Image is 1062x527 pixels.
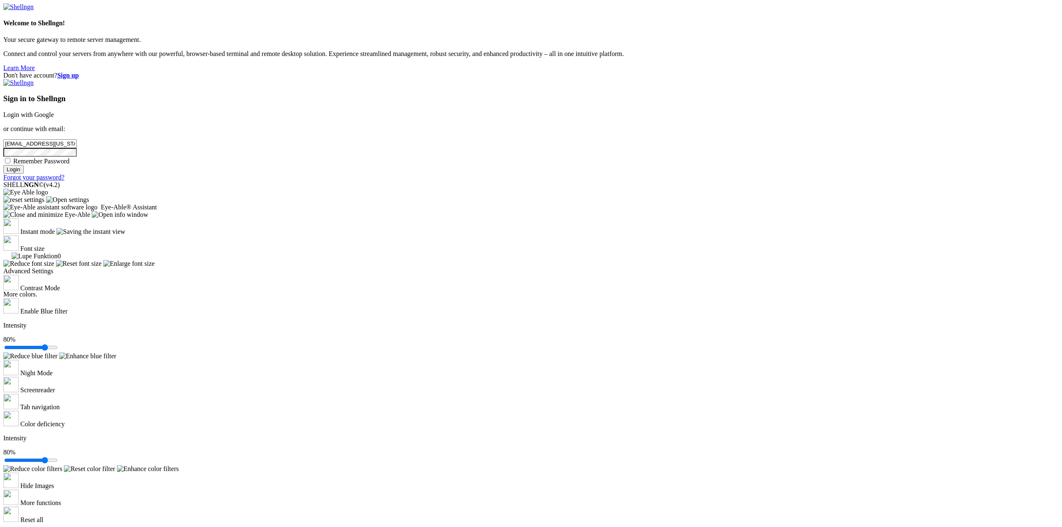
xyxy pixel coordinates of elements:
span: 4.2.0 [44,181,60,188]
h4: Welcome to Shellngn! [3,19,1059,27]
span: SHELL © [3,181,60,188]
eye-able: Eye-Able Visual Assistant. Open using ALT and 1. Control with tab. [3,189,1059,524]
input: Login [3,165,24,174]
span: Remember Password [13,158,70,165]
a: Login with Google [3,111,54,118]
input: Remember Password [5,158,10,163]
p: or continue with email: [3,125,1059,133]
a: Learn More [3,64,35,71]
img: Shellngn [3,79,34,87]
div: Don't have account? [3,72,1059,79]
b: NGN [24,181,39,188]
a: Sign up [57,72,79,79]
h3: Sign in to Shellngn [3,94,1059,103]
img: Shellngn [3,3,34,11]
a: Forgot your password? [3,174,64,181]
p: Connect and control your servers from anywhere with our powerful, browser-based terminal and remo... [3,50,1059,58]
p: Your secure gateway to remote server management. [3,36,1059,44]
input: Email address [3,139,77,148]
